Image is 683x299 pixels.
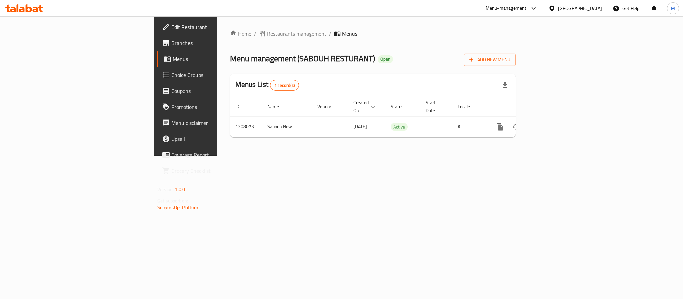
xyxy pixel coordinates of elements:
[171,167,263,175] span: Grocery Checklist
[171,119,263,127] span: Menu disclaimer
[317,103,340,111] span: Vendor
[157,67,268,83] a: Choice Groups
[171,71,263,79] span: Choice Groups
[157,163,268,179] a: Grocery Checklist
[426,99,444,115] span: Start Date
[378,55,393,63] div: Open
[173,55,263,63] span: Menus
[267,103,288,111] span: Name
[452,117,487,137] td: All
[235,103,248,111] span: ID
[353,122,367,131] span: [DATE]
[157,196,188,205] span: Get support on:
[230,97,561,137] table: enhanced table
[469,56,510,64] span: Add New Menu
[157,147,268,163] a: Coverage Report
[171,135,263,143] span: Upsell
[391,123,408,131] span: Active
[420,117,452,137] td: -
[230,30,516,38] nav: breadcrumb
[270,80,299,91] div: Total records count
[157,35,268,51] a: Branches
[157,99,268,115] a: Promotions
[157,203,200,212] a: Support.OpsPlatform
[508,119,524,135] button: Change Status
[391,103,412,111] span: Status
[157,83,268,99] a: Coupons
[492,119,508,135] button: more
[486,4,527,12] div: Menu-management
[378,56,393,62] span: Open
[157,185,174,194] span: Version:
[464,54,516,66] button: Add New Menu
[171,39,263,47] span: Branches
[262,117,312,137] td: Sabouh New
[671,5,675,12] span: M
[175,185,185,194] span: 1.0.0
[342,30,357,38] span: Menus
[235,80,299,91] h2: Menus List
[259,30,326,38] a: Restaurants management
[171,103,263,111] span: Promotions
[157,19,268,35] a: Edit Restaurant
[267,30,326,38] span: Restaurants management
[329,30,331,38] li: /
[497,77,513,93] div: Export file
[157,51,268,67] a: Menus
[270,82,299,89] span: 1 record(s)
[353,99,377,115] span: Created On
[487,97,561,117] th: Actions
[157,115,268,131] a: Menu disclaimer
[458,103,479,111] span: Locale
[171,87,263,95] span: Coupons
[171,151,263,159] span: Coverage Report
[558,5,602,12] div: [GEOGRAPHIC_DATA]
[230,51,375,66] span: Menu management ( SABOUH RESTURANT )
[157,131,268,147] a: Upsell
[171,23,263,31] span: Edit Restaurant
